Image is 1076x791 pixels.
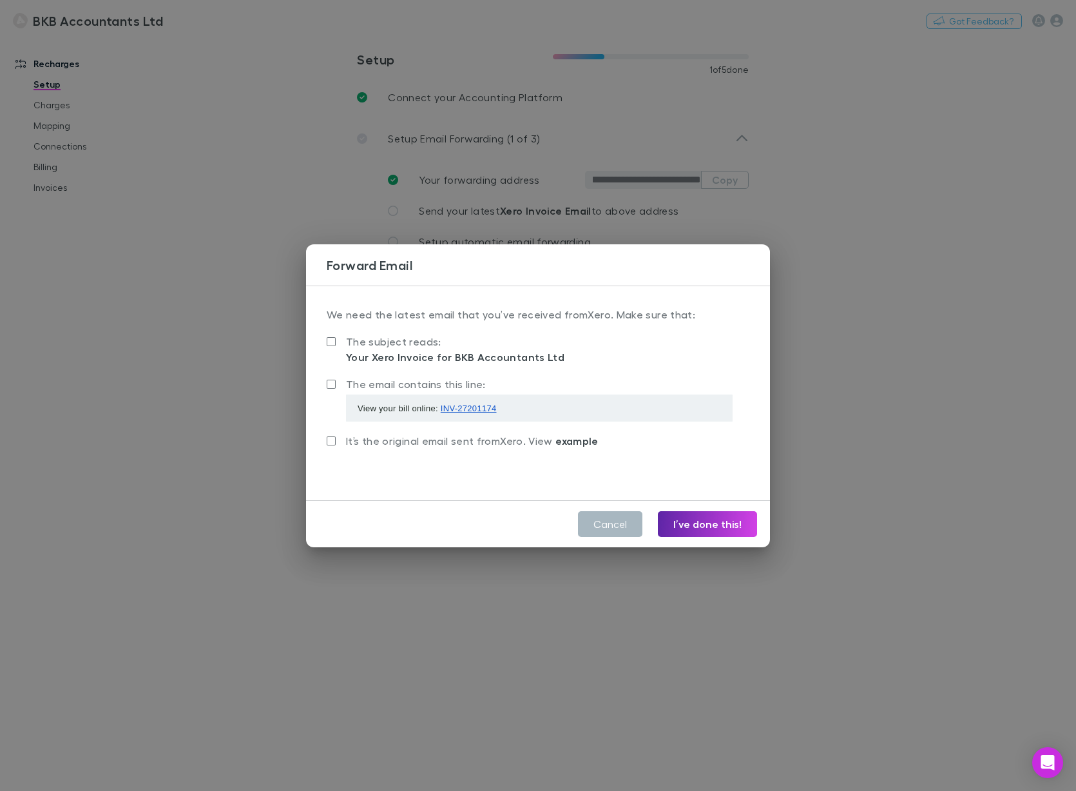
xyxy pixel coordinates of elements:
button: Cancel [578,511,642,537]
span: View your bill online: [358,404,497,413]
span: The subject reads: [346,335,441,347]
div: Open Intercom Messenger [1032,747,1063,778]
p: We need the latest email that you’ve received from Xero . Make sure that: [327,307,749,333]
span: example [555,435,599,447]
span: It’s the original email sent from Xero . View [346,435,599,447]
div: Your Xero Invoice for BKB Accountants Ltd [346,349,564,365]
h3: Forward Email [327,257,770,273]
span: INV-27201174 [441,404,497,413]
span: The email contains this line: [346,378,486,390]
button: I’ve done this! [658,511,757,537]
